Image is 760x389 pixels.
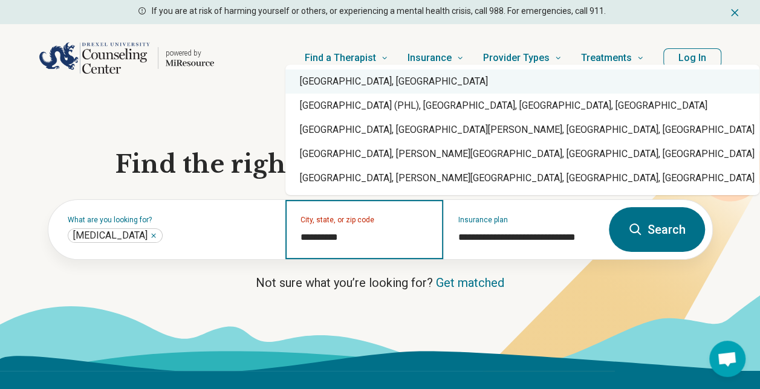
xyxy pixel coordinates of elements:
[285,142,759,166] div: [GEOGRAPHIC_DATA], [PERSON_NAME][GEOGRAPHIC_DATA], [GEOGRAPHIC_DATA], [GEOGRAPHIC_DATA]
[285,69,759,94] div: [GEOGRAPHIC_DATA], [GEOGRAPHIC_DATA]
[48,149,713,180] h1: Find the right mental health care for you
[68,216,271,223] label: What are you looking for?
[285,94,759,118] div: [GEOGRAPHIC_DATA] (PHL), [GEOGRAPHIC_DATA], [GEOGRAPHIC_DATA], [GEOGRAPHIC_DATA]
[152,5,606,18] p: If you are at risk of harming yourself or others, or experiencing a mental health crisis, call 98...
[166,48,214,58] p: powered by
[73,230,148,242] span: [MEDICAL_DATA]
[729,5,741,19] button: Dismiss
[68,228,163,243] div: Medication Management
[48,274,713,291] p: Not sure what you’re looking for?
[285,166,759,190] div: [GEOGRAPHIC_DATA], [PERSON_NAME][GEOGRAPHIC_DATA], [GEOGRAPHIC_DATA], [GEOGRAPHIC_DATA]
[483,50,550,66] span: Provider Types
[663,48,721,68] button: Log In
[285,118,759,142] div: [GEOGRAPHIC_DATA], [GEOGRAPHIC_DATA][PERSON_NAME], [GEOGRAPHIC_DATA], [GEOGRAPHIC_DATA]
[408,50,452,66] span: Insurance
[39,39,214,77] a: Home page
[709,341,745,377] div: Open chat
[609,207,705,252] button: Search
[150,232,157,239] button: Medication Management
[285,65,759,195] div: Suggestions
[436,275,504,290] a: Get matched
[305,50,376,66] span: Find a Therapist
[581,50,632,66] span: Treatments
